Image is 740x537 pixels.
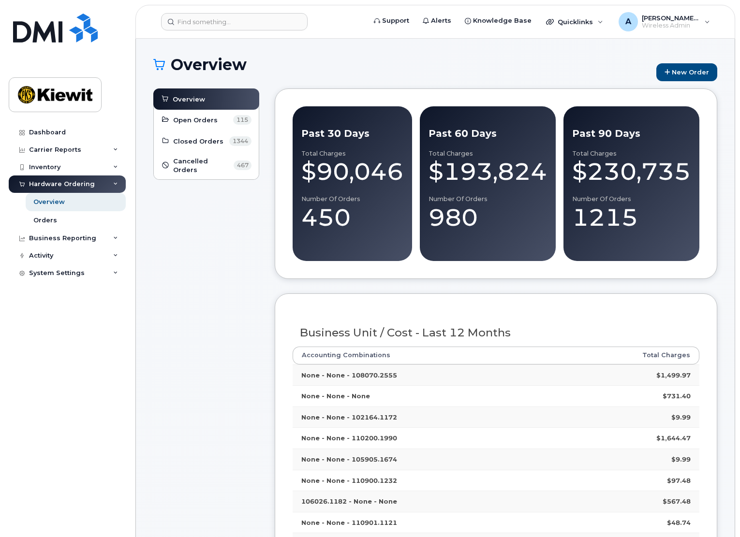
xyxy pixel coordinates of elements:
[301,455,397,463] strong: None - None - 105905.1674
[173,137,223,146] span: Closed Orders
[161,114,252,126] a: Open Orders 115
[301,519,397,526] strong: None - None - 110901.1121
[663,497,691,505] strong: $567.48
[429,157,547,186] div: $193,824
[429,203,547,232] div: 980
[667,519,691,526] strong: $48.74
[301,195,403,203] div: Number of Orders
[173,95,205,104] span: Overview
[301,127,403,141] div: Past 30 Days
[429,195,547,203] div: Number of Orders
[671,413,691,421] strong: $9.99
[572,127,691,141] div: Past 90 Days
[301,434,397,442] strong: None - None - 110200.1990
[429,150,547,158] div: Total Charges
[301,150,403,158] div: Total Charges
[161,135,252,147] a: Closed Orders 1344
[301,157,403,186] div: $90,046
[173,116,218,125] span: Open Orders
[234,160,252,170] span: 467
[656,371,691,379] strong: $1,499.97
[572,195,691,203] div: Number of Orders
[301,203,403,232] div: 450
[301,371,397,379] strong: None - None - 108070.2555
[429,127,547,141] div: Past 60 Days
[663,392,691,400] strong: $731.40
[572,157,691,186] div: $230,735
[153,56,651,73] h1: Overview
[229,136,252,146] span: 1344
[656,63,717,81] a: New Order
[551,347,699,364] th: Total Charges
[173,157,231,174] span: Cancelled Orders
[301,477,397,484] strong: None - None - 110900.1232
[301,497,397,505] strong: 106026.1182 - None - None
[293,347,551,364] th: Accounting Combinations
[301,392,370,400] strong: None - None - None
[572,203,691,232] div: 1215
[300,327,692,339] h3: Business Unit / Cost - Last 12 Months
[161,157,252,174] a: Cancelled Orders 467
[656,434,691,442] strong: $1,644.47
[301,413,397,421] strong: None - None - 102164.1172
[671,455,691,463] strong: $9.99
[233,115,252,125] span: 115
[161,93,252,105] a: Overview
[572,150,691,158] div: Total Charges
[667,477,691,484] strong: $97.48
